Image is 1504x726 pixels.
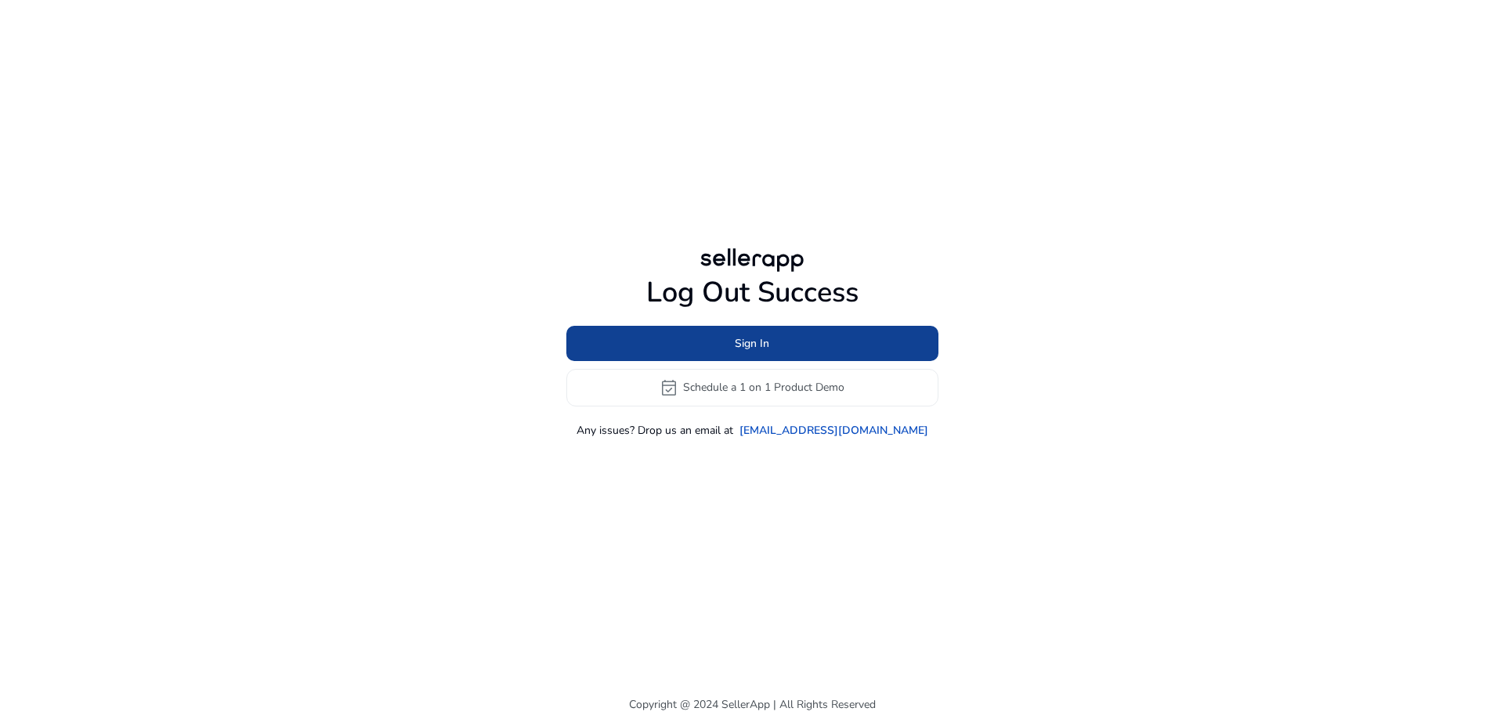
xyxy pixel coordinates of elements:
h1: Log Out Success [566,276,938,309]
button: Sign In [566,326,938,361]
span: event_available [660,378,678,397]
p: Any issues? Drop us an email at [577,422,733,439]
span: Sign In [735,335,769,352]
button: event_availableSchedule a 1 on 1 Product Demo [566,369,938,406]
a: [EMAIL_ADDRESS][DOMAIN_NAME] [739,422,928,439]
